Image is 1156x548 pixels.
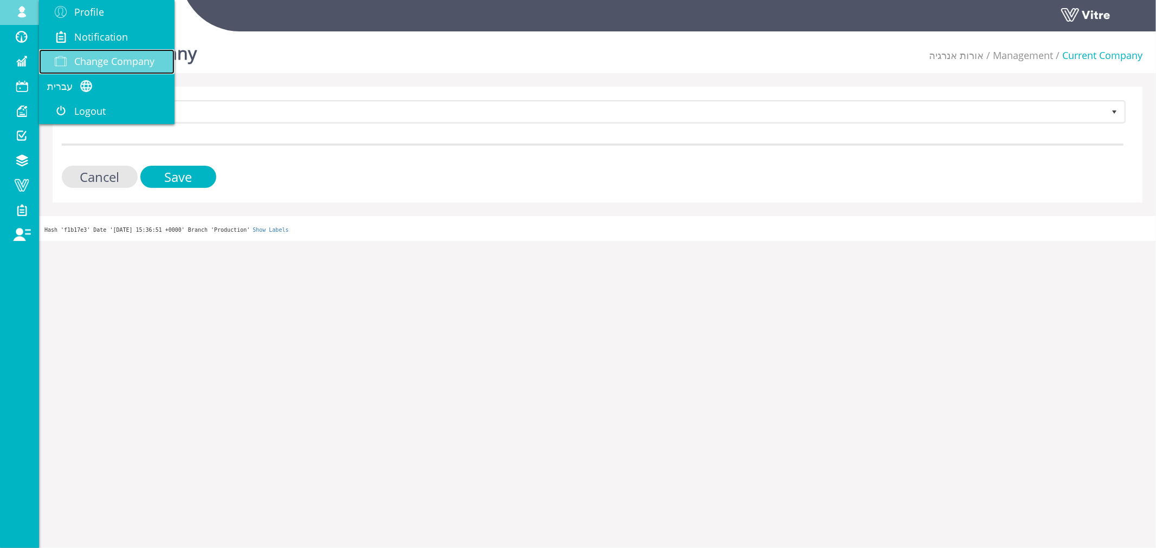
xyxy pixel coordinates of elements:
[140,166,216,188] input: Save
[39,99,175,124] a: Logout
[74,55,154,68] span: Change Company
[63,102,1105,121] span: אורות אנרגיה
[74,5,104,18] span: Profile
[253,227,288,233] a: Show Labels
[74,105,106,118] span: Logout
[47,80,73,93] span: עברית
[39,74,175,99] a: עברית
[1053,49,1142,63] li: Current Company
[39,25,175,50] a: Notification
[984,49,1053,63] li: Management
[62,166,138,188] input: Cancel
[1105,102,1124,121] span: select
[44,227,250,233] span: Hash 'f1b17e3' Date '[DATE] 15:36:51 +0000' Branch 'Production'
[929,49,984,62] a: אורות אנרגיה
[39,49,175,74] a: Change Company
[74,30,128,43] span: Notification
